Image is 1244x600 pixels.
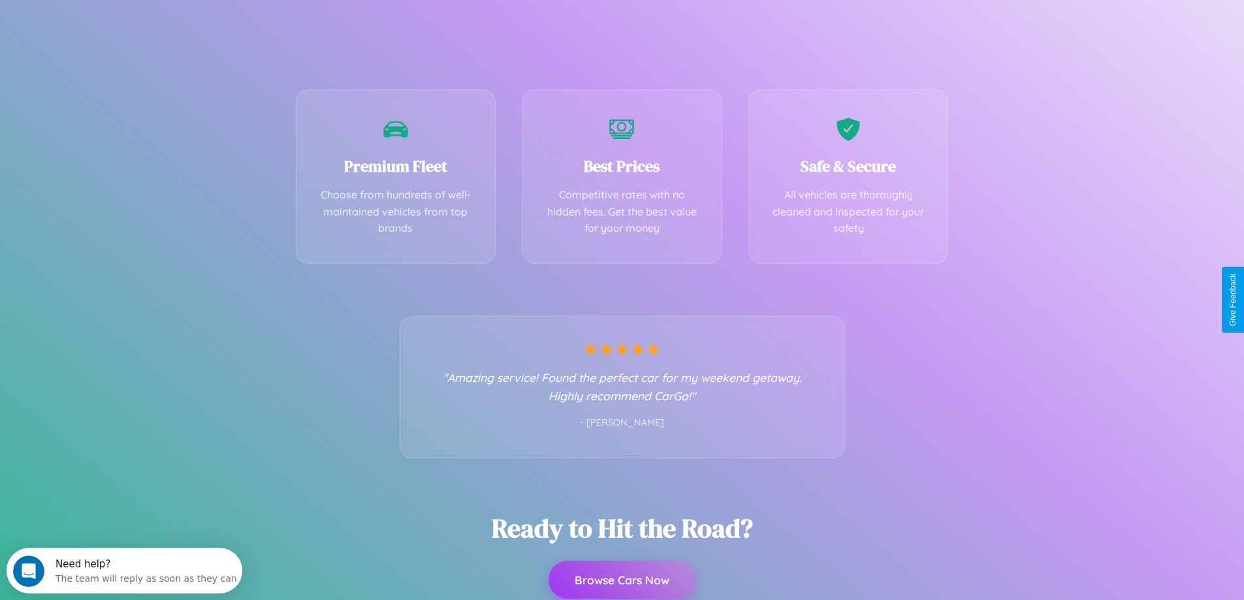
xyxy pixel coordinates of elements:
[49,22,231,35] div: The team will reply as soon as they can
[769,187,929,237] p: All vehicles are thoroughly cleaned and inspected for your safety
[316,187,476,237] p: Choose from hundreds of well-maintained vehicles from top brands
[542,187,702,237] p: Competitive rates with no hidden fees. Get the best value for your money
[426,415,818,432] p: - [PERSON_NAME]
[7,548,242,593] iframe: Intercom live chat discovery launcher
[769,155,929,177] h3: Safe & Secure
[5,5,243,41] div: Open Intercom Messenger
[492,511,753,546] h2: Ready to Hit the Road?
[49,11,231,22] div: Need help?
[542,155,702,177] h3: Best Prices
[13,556,44,587] iframe: Intercom live chat
[426,368,818,405] p: "Amazing service! Found the perfect car for my weekend getaway. Highly recommend CarGo!"
[549,561,695,599] button: Browse Cars Now
[1228,274,1237,326] div: Give Feedback
[316,155,476,177] h3: Premium Fleet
